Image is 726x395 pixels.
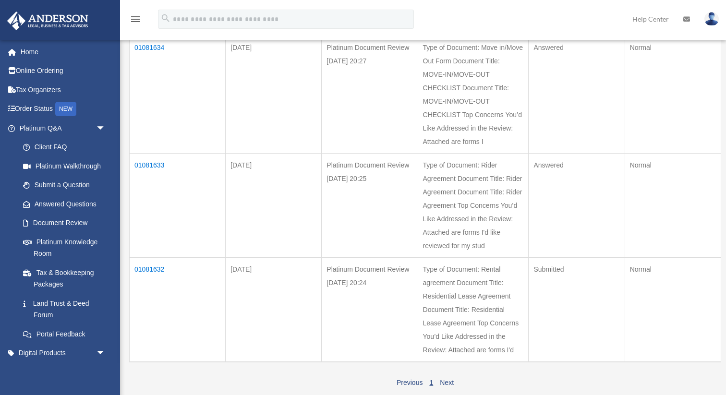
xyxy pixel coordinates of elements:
span: arrow_drop_down [96,344,115,363]
i: menu [130,13,141,25]
img: Anderson Advisors Platinum Portal [4,12,91,30]
a: Home [7,42,120,61]
td: Platinum Document Review [DATE] 20:27 [322,36,418,154]
a: menu [130,17,141,25]
a: Client FAQ [13,138,115,157]
a: Submit a Question [13,176,115,195]
a: 1 [429,379,433,386]
td: Platinum Document Review [DATE] 20:24 [322,258,418,362]
td: Type of Document: Rider Agreement Document Title: Rider Agreement Document Title: Rider Agreement... [418,154,529,258]
a: Platinum Knowledge Room [13,232,115,263]
span: arrow_drop_down [96,362,115,382]
td: Submitted [529,258,625,362]
a: Digital Productsarrow_drop_down [7,344,120,363]
a: Online Ordering [7,61,120,81]
td: Normal [625,36,721,154]
td: Answered [529,36,625,154]
td: Answered [529,154,625,258]
td: [DATE] [226,154,322,258]
td: Type of Document: Move in/Move Out Form Document Title: MOVE-IN/MOVE-OUT CHECKLIST Document Title... [418,36,529,154]
img: User Pic [704,12,719,26]
a: Answered Questions [13,194,110,214]
a: Tax & Bookkeeping Packages [13,263,115,294]
a: Platinum Q&Aarrow_drop_down [7,119,115,138]
td: Normal [625,258,721,362]
a: Land Trust & Deed Forum [13,294,115,324]
td: [DATE] [226,36,322,154]
div: NEW [55,102,76,116]
a: Document Review [13,214,115,233]
span: arrow_drop_down [96,119,115,138]
td: 01081634 [130,36,226,154]
td: Normal [625,154,721,258]
a: Previous [397,379,423,386]
a: Platinum Walkthrough [13,156,115,176]
td: 01081633 [130,154,226,258]
a: Order StatusNEW [7,99,120,119]
a: Tax Organizers [7,80,120,99]
td: [DATE] [226,258,322,362]
a: My Entitiesarrow_drop_down [7,362,120,382]
td: Type of Document: Rental agreement Document Title: Residential Lease Agreement Document Title: Re... [418,258,529,362]
td: Platinum Document Review [DATE] 20:25 [322,154,418,258]
td: 01081632 [130,258,226,362]
a: Portal Feedback [13,324,115,344]
a: Next [440,379,454,386]
i: search [160,13,171,24]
